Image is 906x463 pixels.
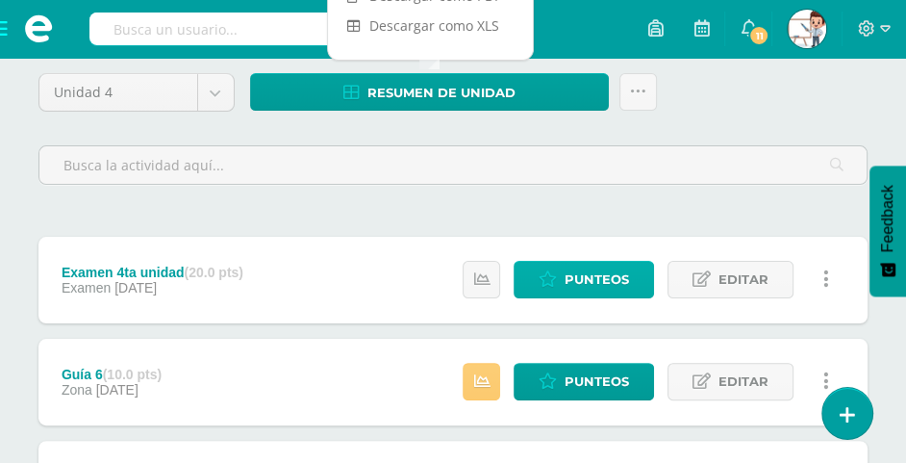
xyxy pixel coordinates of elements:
[565,262,629,297] span: Punteos
[103,367,162,382] strong: (10.0 pts)
[96,382,138,398] span: [DATE]
[62,382,92,398] span: Zona
[184,265,242,280] strong: (20.0 pts)
[39,74,234,111] a: Unidad 4
[39,146,867,184] input: Busca la actividad aquí...
[788,10,826,48] img: 91221f72d53871158ca54ee6049d0967.png
[514,261,654,298] a: Punteos
[328,11,533,40] a: Descargar como XLS
[54,74,183,111] span: Unidad 4
[89,13,425,45] input: Busca un usuario...
[62,280,111,296] span: Examen
[114,280,157,296] span: [DATE]
[250,73,609,111] a: Resumen de unidad
[62,367,162,382] div: Guía 6
[367,75,516,111] span: Resumen de unidad
[62,265,243,280] div: Examen 4ta unidad
[718,364,768,399] span: Editar
[879,185,896,252] span: Feedback
[869,166,906,296] button: Feedback - Mostrar encuesta
[565,364,629,399] span: Punteos
[748,25,769,46] span: 11
[718,262,768,297] span: Editar
[514,363,654,400] a: Punteos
